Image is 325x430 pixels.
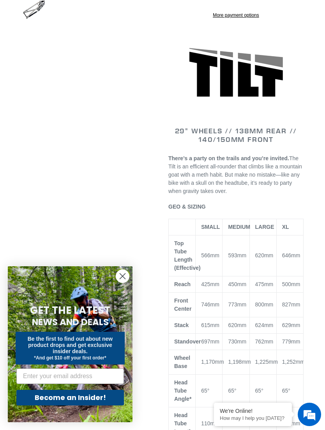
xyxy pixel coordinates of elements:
span: ° [207,388,210,394]
span: Top Tube Length (Effective) [174,240,201,271]
p: How may I help you today? [220,415,286,421]
span: Wheel Base [174,355,190,369]
b: There’s a party on the trails and you’re invited. [168,155,289,161]
td: 65 [249,374,276,407]
td: 1,252mm [276,350,303,374]
span: Reach [174,281,191,287]
span: NEWS AND DEALS [32,316,109,328]
td: 475mm [249,276,276,292]
td: 773mm [223,292,249,317]
td: 800mm [249,292,276,317]
td: 1,225mm [249,350,276,374]
div: We're Online! [220,408,286,414]
span: SMALL [201,224,220,230]
span: GEO & SIZING [168,203,206,210]
span: Standover [174,338,201,345]
td: 566mm [196,235,223,276]
input: Enter your email address [16,368,124,384]
span: 29" WHEELS // 138mm REAR // 140/150mm FRONT [175,126,297,144]
td: 730mm [223,333,249,350]
td: 1,170mm [196,350,223,374]
span: 624mm [255,322,274,328]
td: 697mm [196,333,223,350]
span: ° [234,388,237,394]
span: ° [288,388,290,394]
span: Front Center [174,297,191,312]
td: 593mm [223,235,249,276]
span: GET THE LATEST [30,303,110,317]
td: 779mm [276,333,303,350]
span: Be the first to find out about new product drops and get exclusive insider deals. [28,336,113,354]
span: Stack [174,322,189,328]
span: ° [261,388,263,394]
td: 1,198mm [223,350,249,374]
td: 827mm [276,292,303,317]
span: XL [282,224,289,230]
td: 500mm [276,276,303,292]
td: 746mm [196,292,223,317]
span: The Tilt is an efficient all-rounder that climbs like a mountain goat with a meth habit. But make... [168,155,302,194]
span: Head Tube Angle* [174,379,191,402]
span: LARGE [255,224,274,230]
td: 762mm [249,333,276,350]
span: *And get $10 off your first order* [34,355,106,361]
td: 65 [223,374,249,407]
td: 65 [276,374,303,407]
td: 65 [196,374,223,407]
td: 425mm [196,276,223,292]
td: 620mm [249,235,276,276]
td: 450mm [223,276,249,292]
span: 620mm [228,322,246,328]
a: More payment options [168,12,304,19]
span: 615mm [201,322,219,328]
button: Close dialog [116,269,129,283]
span: MEDIUM [228,224,250,230]
td: 646mm [276,235,303,276]
button: Become an Insider! [16,390,124,405]
span: 629mm [282,322,300,328]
